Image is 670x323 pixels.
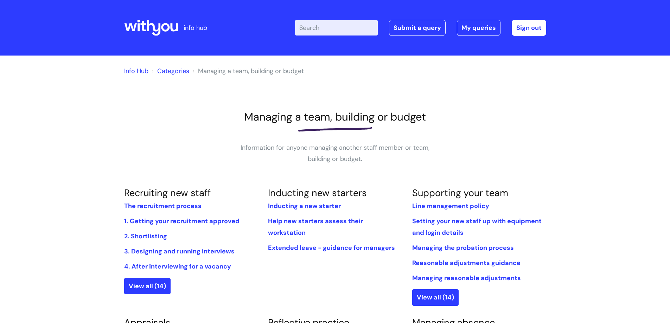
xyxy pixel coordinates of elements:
a: Submit a query [389,20,446,36]
a: Line management policy [412,202,489,210]
p: info hub [184,22,207,33]
a: The recruitment process [124,202,202,210]
a: Sign out [512,20,546,36]
input: Search [295,20,378,35]
a: Inducting new starters [268,187,367,199]
a: 2. Shortlisting [124,232,167,240]
a: 4. After interviewing for a vacancy [124,262,231,271]
a: Supporting your team [412,187,508,199]
a: Managing reasonable adjustments [412,274,521,282]
a: View all (14) [412,289,459,305]
a: Reasonable adjustments guidance [412,259,521,267]
a: Managing the probation process [412,244,514,252]
h1: Managing a team, building or budget [124,110,546,123]
a: Extended leave - guidance for managers [268,244,395,252]
div: | - [295,20,546,36]
a: View all (14) [124,278,171,294]
a: Info Hub [124,67,148,75]
p: Information for anyone managing another staff member or team, building or budget. [230,142,441,165]
a: 3. Designing and running interviews [124,247,235,256]
a: 1. Getting your recruitment approved [124,217,240,225]
li: Managing a team, building or budget [191,65,304,77]
li: Solution home [150,65,189,77]
a: Categories [157,67,189,75]
a: Help new starters assess their workstation [268,217,363,237]
a: Recruiting new staff [124,187,211,199]
a: Setting your new staff up with equipment and login details [412,217,542,237]
a: Inducting a new starter [268,202,341,210]
a: My queries [457,20,500,36]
